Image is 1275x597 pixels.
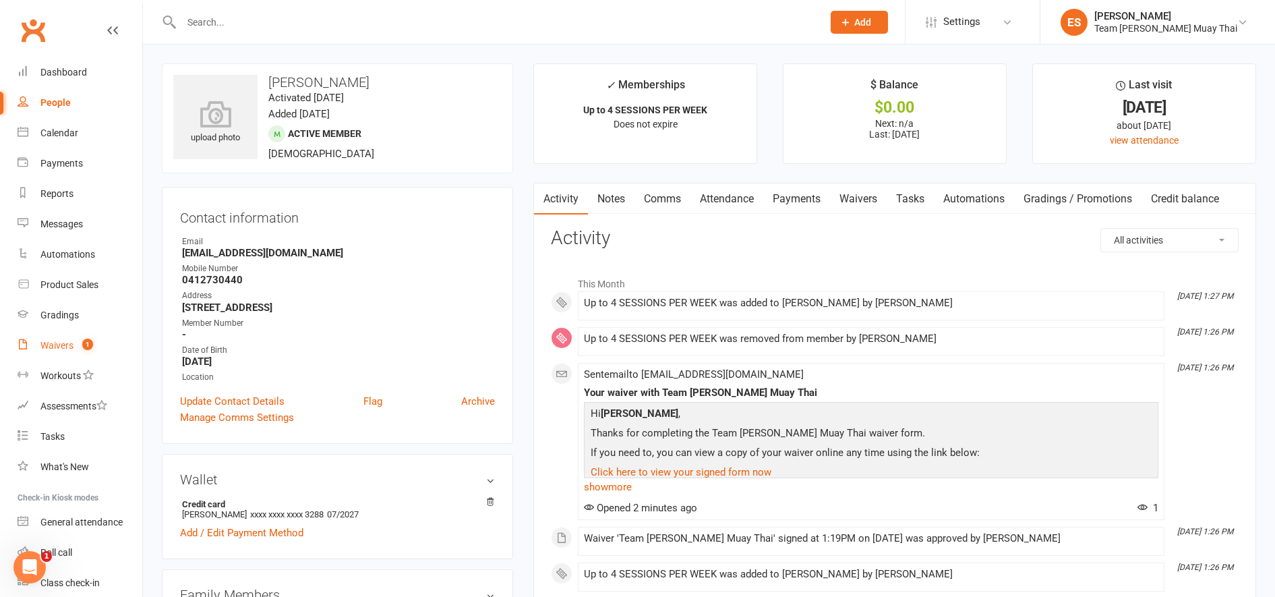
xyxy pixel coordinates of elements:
[1116,76,1172,101] div: Last visit
[584,368,804,380] span: Sent email to [EMAIL_ADDRESS][DOMAIN_NAME]
[40,547,72,558] div: Roll call
[40,67,87,78] div: Dashboard
[182,499,488,509] strong: Credit card
[180,472,495,487] h3: Wallet
[1177,363,1233,372] i: [DATE] 1:26 PM
[40,370,81,381] div: Workouts
[40,188,73,199] div: Reports
[182,371,495,384] div: Location
[288,128,361,139] span: Active member
[40,158,83,169] div: Payments
[606,79,615,92] i: ✓
[40,577,100,588] div: Class check-in
[268,92,344,104] time: Activated [DATE]
[18,148,142,179] a: Payments
[1061,9,1088,36] div: ES
[614,119,678,130] span: Does not expire
[1177,327,1233,337] i: [DATE] 1:26 PM
[182,289,495,302] div: Address
[40,279,98,290] div: Product Sales
[18,270,142,300] a: Product Sales
[40,401,107,411] div: Assessments
[584,478,1158,496] a: show more
[40,461,89,472] div: What's New
[180,497,495,521] li: [PERSON_NAME]
[40,340,73,351] div: Waivers
[1177,527,1233,536] i: [DATE] 1:26 PM
[40,127,78,138] div: Calendar
[584,569,1158,580] div: Up to 4 SESSIONS PER WEEK was added to [PERSON_NAME] by [PERSON_NAME]
[934,183,1014,215] a: Automations
[182,356,495,368] strong: [DATE]
[1045,101,1243,115] div: [DATE]
[588,183,634,215] a: Notes
[18,239,142,270] a: Automations
[182,302,495,314] strong: [STREET_ADDRESS]
[18,391,142,422] a: Assessments
[18,118,142,148] a: Calendar
[606,76,685,101] div: Memberships
[16,13,50,47] a: Clubworx
[583,105,707,115] strong: Up to 4 SESSIONS PER WEEK
[831,11,888,34] button: Add
[461,393,495,409] a: Archive
[268,148,374,160] span: [DEMOGRAPHIC_DATA]
[584,297,1158,309] div: Up to 4 SESSIONS PER WEEK was added to [PERSON_NAME] by [PERSON_NAME]
[18,300,142,331] a: Gradings
[763,183,830,215] a: Payments
[18,538,142,568] a: Roll call
[18,179,142,209] a: Reports
[943,7,980,37] span: Settings
[180,525,303,541] a: Add / Edit Payment Method
[182,247,495,259] strong: [EMAIL_ADDRESS][DOMAIN_NAME]
[584,387,1158,399] div: Your waiver with Team [PERSON_NAME] Muay Thai
[182,317,495,330] div: Member Number
[18,331,142,361] a: Waivers 1
[796,118,994,140] p: Next: n/a Last: [DATE]
[854,17,871,28] span: Add
[551,270,1239,291] li: This Month
[1014,183,1141,215] a: Gradings / Promotions
[180,205,495,225] h3: Contact information
[1141,183,1228,215] a: Credit balance
[1177,563,1233,572] i: [DATE] 1:26 PM
[41,551,52,562] span: 1
[18,452,142,482] a: What's New
[40,431,65,442] div: Tasks
[40,249,95,260] div: Automations
[584,333,1158,345] div: Up to 4 SESSIONS PER WEEK was removed from member by [PERSON_NAME]
[182,344,495,357] div: Date of Birth
[1094,22,1237,34] div: Team [PERSON_NAME] Muay Thai
[177,13,813,32] input: Search...
[173,101,258,145] div: upload photo
[591,466,771,478] a: Click here to view your signed form now
[1177,291,1233,301] i: [DATE] 1:27 PM
[327,509,359,519] span: 07/2027
[887,183,934,215] a: Tasks
[601,407,678,420] strong: [PERSON_NAME]
[250,509,324,519] span: xxxx xxxx xxxx 3288
[180,409,294,426] a: Manage Comms Settings
[830,183,887,215] a: Waivers
[173,75,502,90] h3: [PERSON_NAME]
[182,235,495,248] div: Email
[690,183,763,215] a: Attendance
[18,57,142,88] a: Dashboard
[182,262,495,275] div: Mobile Number
[18,507,142,538] a: General attendance kiosk mode
[82,339,93,350] span: 1
[182,329,495,341] strong: -
[40,219,83,229] div: Messages
[40,517,123,528] div: General attendance
[363,393,382,409] a: Flag
[13,551,46,584] iframe: Intercom live chat
[584,533,1158,544] div: Waiver 'Team [PERSON_NAME] Muay Thai' signed at 1:19PM on [DATE] was approved by [PERSON_NAME]
[870,76,918,101] div: $ Balance
[534,183,588,215] a: Activity
[40,97,71,108] div: People
[1137,502,1158,514] span: 1
[18,361,142,391] a: Workouts
[182,274,495,286] strong: 0412730440
[551,228,1239,249] h3: Activity
[796,101,994,115] div: $0.00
